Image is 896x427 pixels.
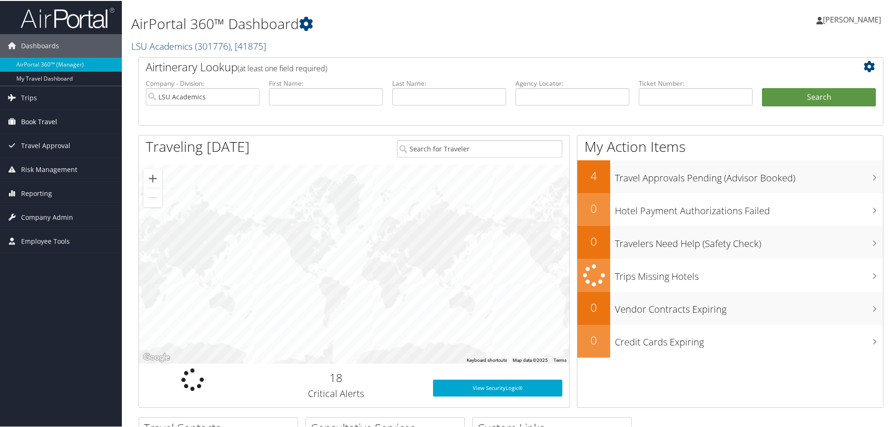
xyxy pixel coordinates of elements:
[577,225,883,258] a: 0Travelers Need Help (Safety Check)
[577,232,610,248] h2: 0
[577,192,883,225] a: 0Hotel Payment Authorizations Failed
[146,78,260,87] label: Company - Division:
[254,386,419,399] h3: Critical Alerts
[615,297,883,315] h3: Vendor Contracts Expiring
[131,39,266,52] a: LSU Academics
[577,258,883,291] a: Trips Missing Hotels
[762,87,876,106] button: Search
[143,168,162,187] button: Zoom in
[21,229,70,252] span: Employee Tools
[823,14,881,24] span: [PERSON_NAME]
[143,187,162,206] button: Zoom out
[577,331,610,347] h2: 0
[146,58,814,74] h2: Airtinerary Lookup
[21,205,73,228] span: Company Admin
[515,78,629,87] label: Agency Locator:
[21,85,37,109] span: Trips
[21,6,114,28] img: airportal-logo.png
[639,78,753,87] label: Ticket Number:
[577,324,883,357] a: 0Credit Cards Expiring
[21,133,70,157] span: Travel Approval
[615,232,883,249] h3: Travelers Need Help (Safety Check)
[577,299,610,315] h2: 0
[615,264,883,282] h3: Trips Missing Hotels
[577,200,610,216] h2: 0
[553,357,567,362] a: Terms (opens in new tab)
[21,181,52,204] span: Reporting
[577,159,883,192] a: 4Travel Approvals Pending (Advisor Booked)
[254,369,419,385] h2: 18
[467,356,507,363] button: Keyboard shortcuts
[615,166,883,184] h3: Travel Approvals Pending (Advisor Booked)
[146,136,250,156] h1: Traveling [DATE]
[131,13,637,33] h1: AirPortal 360™ Dashboard
[195,39,231,52] span: ( 301776 )
[21,109,57,133] span: Book Travel
[141,351,172,363] a: Open this area in Google Maps (opens a new window)
[816,5,890,33] a: [PERSON_NAME]
[269,78,383,87] label: First Name:
[21,157,77,180] span: Risk Management
[615,330,883,348] h3: Credit Cards Expiring
[615,199,883,217] h3: Hotel Payment Authorizations Failed
[141,351,172,363] img: Google
[231,39,266,52] span: , [ 41875 ]
[577,291,883,324] a: 0Vendor Contracts Expiring
[392,78,506,87] label: Last Name:
[397,139,562,157] input: Search for Traveler
[513,357,548,362] span: Map data ©2025
[238,62,327,73] span: (at least one field required)
[21,33,59,57] span: Dashboards
[577,167,610,183] h2: 4
[433,379,562,396] a: View SecurityLogic®
[577,136,883,156] h1: My Action Items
